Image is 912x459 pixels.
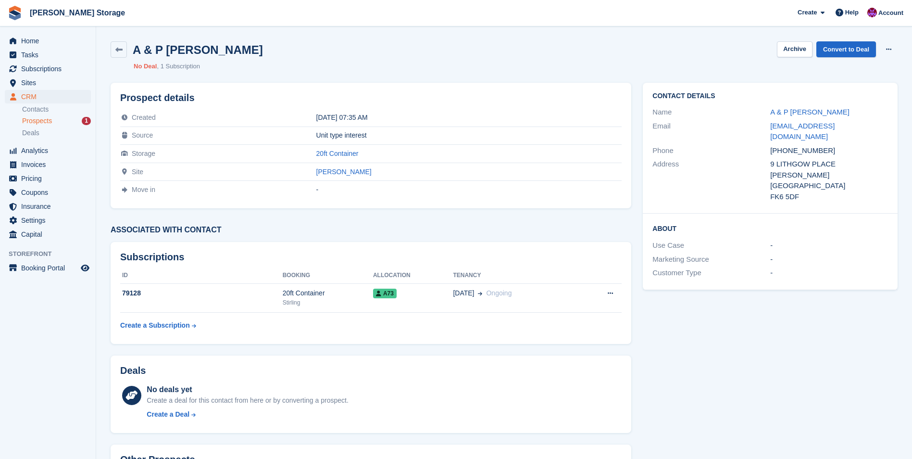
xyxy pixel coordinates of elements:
[652,268,770,279] div: Customer Type
[134,62,157,71] li: No Deal
[652,223,888,233] h2: About
[453,268,578,283] th: Tenancy
[21,76,79,89] span: Sites
[373,268,453,283] th: Allocation
[21,34,79,48] span: Home
[120,252,622,263] h2: Subscriptions
[770,240,888,251] div: -
[132,150,155,157] span: Storage
[283,268,373,283] th: Booking
[652,254,770,265] div: Marketing Source
[652,92,888,100] h2: Contact Details
[5,34,91,48] a: menu
[147,384,348,395] div: No deals yet
[770,122,835,141] a: [EMAIL_ADDRESS][DOMAIN_NAME]
[120,288,283,298] div: 79128
[283,288,373,298] div: 20ft Container
[867,8,877,17] img: Audra Whitelaw
[5,172,91,185] a: menu
[22,116,52,126] span: Prospects
[453,288,474,298] span: [DATE]
[21,90,79,103] span: CRM
[132,186,155,193] span: Move in
[21,144,79,157] span: Analytics
[652,240,770,251] div: Use Case
[132,168,143,176] span: Site
[652,159,770,202] div: Address
[652,121,770,142] div: Email
[770,268,888,279] div: -
[5,158,91,171] a: menu
[283,298,373,307] div: Stirling
[21,158,79,171] span: Invoices
[5,144,91,157] a: menu
[21,48,79,62] span: Tasks
[486,289,512,297] span: Ongoing
[652,145,770,156] div: Phone
[5,214,91,227] a: menu
[845,8,859,17] span: Help
[111,226,631,234] h3: Associated with contact
[770,191,888,203] div: FK6 5DF
[816,41,876,57] a: Convert to Deal
[22,128,39,138] span: Deals
[132,131,153,139] span: Source
[26,5,129,21] a: [PERSON_NAME] Storage
[770,180,888,191] div: [GEOGRAPHIC_DATA]
[316,150,359,157] a: 20ft Container
[8,6,22,20] img: stora-icon-8386f47178a22dfd0bd8f6a31ec36ba5ce8667c1dd55bd0f319d3a0aa187defe.svg
[82,117,91,125] div: 1
[147,409,189,420] div: Create a Deal
[120,320,190,331] div: Create a Subscription
[147,395,348,406] div: Create a deal for this contact from here or by converting a prospect.
[777,41,812,57] button: Archive
[5,76,91,89] a: menu
[770,108,850,116] a: A & P [PERSON_NAME]
[316,131,622,139] div: Unit type interest
[22,116,91,126] a: Prospects 1
[9,249,96,259] span: Storefront
[120,92,622,103] h2: Prospect details
[5,228,91,241] a: menu
[120,268,283,283] th: ID
[133,43,263,56] h2: A & P [PERSON_NAME]
[5,261,91,275] a: menu
[22,128,91,138] a: Deals
[21,261,79,275] span: Booking Portal
[120,317,196,334] a: Create a Subscription
[21,172,79,185] span: Pricing
[5,200,91,213] a: menu
[21,228,79,241] span: Capital
[316,168,372,176] a: [PERSON_NAME]
[770,145,888,156] div: [PHONE_NUMBER]
[21,200,79,213] span: Insurance
[157,62,200,71] li: 1 Subscription
[22,105,91,114] a: Contacts
[5,48,91,62] a: menu
[21,62,79,76] span: Subscriptions
[132,114,156,121] span: Created
[120,365,146,376] h2: Deals
[316,186,622,193] div: -
[147,409,348,420] a: Create a Deal
[5,90,91,103] a: menu
[373,289,397,298] span: A73
[21,214,79,227] span: Settings
[5,186,91,199] a: menu
[878,8,903,18] span: Account
[770,159,888,170] div: 9 LITHGOW PLACE
[316,114,622,121] div: [DATE] 07:35 AM
[770,170,888,181] div: [PERSON_NAME]
[79,262,91,274] a: Preview store
[798,8,817,17] span: Create
[770,254,888,265] div: -
[652,107,770,118] div: Name
[5,62,91,76] a: menu
[21,186,79,199] span: Coupons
